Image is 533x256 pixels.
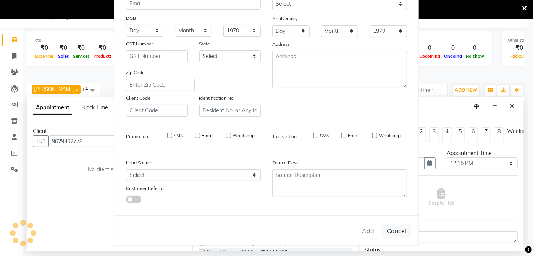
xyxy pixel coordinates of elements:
[199,105,261,117] input: Resident No. or Any Id
[126,159,152,166] label: Lead Source
[320,132,329,139] label: SMS
[126,105,188,117] input: Client Code
[126,185,165,192] label: Customer Referral
[202,132,213,139] label: Email
[174,132,183,139] label: SMS
[126,133,148,140] label: Promotion
[272,15,297,22] label: Anniversary
[272,41,290,48] label: Address
[126,15,136,22] label: DOB
[126,69,145,76] label: Zip Code
[126,95,150,102] label: Client Code
[126,41,153,47] label: GST Number
[272,159,299,166] label: Source Desc
[233,132,255,139] label: Whatsapp
[272,133,297,140] label: Transaction
[199,41,210,47] label: State
[126,79,195,91] input: Enter Zip Code
[379,132,401,139] label: Whatsapp
[382,224,411,238] button: Cancel
[199,95,235,102] label: Identification No.
[348,132,360,139] label: Email
[126,50,188,62] input: GST Number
